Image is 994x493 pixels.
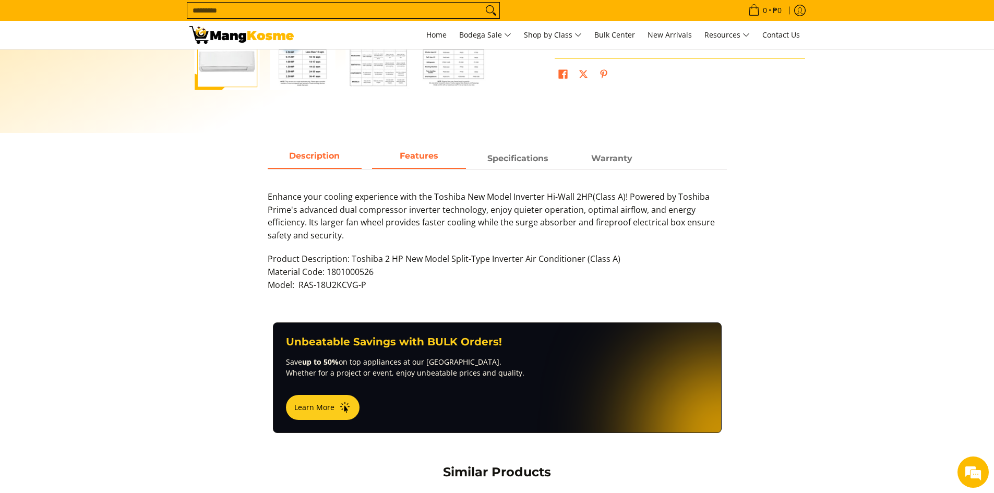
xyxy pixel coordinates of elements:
[565,149,659,168] span: Warranty
[302,357,339,367] strong: up to 50%
[372,149,466,169] a: Description 1
[761,7,769,14] span: 0
[471,149,565,168] span: Specifications
[268,149,362,169] a: Description
[745,5,785,16] span: •
[483,3,499,18] button: Search
[576,67,591,85] a: Post on X
[422,25,487,90] img: mang-kosme-shipping-fee-guide-infographic
[471,149,565,169] a: Description 2
[268,169,727,302] div: Description
[268,149,362,168] span: Description
[270,25,336,90] img: Toshiba 2 HP New Model Split-Type Inverter Air Conditioner (Class A)-2
[54,58,175,72] div: Chat with us now
[273,322,722,433] a: Unbeatable Savings with BULK Orders! Saveup to 50%on top appliances at our [GEOGRAPHIC_DATA]. Whe...
[524,29,582,42] span: Shop by Class
[454,21,517,49] a: Bodega Sale
[286,356,709,378] p: Save on top appliances at our [GEOGRAPHIC_DATA]. Whether for a project or event, enjoy unbeatable...
[648,30,692,40] span: New Arrivals
[757,21,805,49] a: Contact Us
[596,67,611,85] a: Pin on Pinterest
[762,30,800,40] span: Contact Us
[286,335,709,348] h3: Unbeatable Savings with BULK Orders!
[61,131,144,237] span: We're online!
[426,30,447,40] span: Home
[346,25,411,90] img: Toshiba 2 HP New Model Split-Type Inverter Air Conditioner (Class A)-3
[565,149,659,169] a: Description 3
[556,67,570,85] a: Share on Facebook
[268,190,727,252] p: Enhance your cooling experience with the Toshiba New Model Inverter Hi-Wall 2HP(Class A)! Powered...
[5,285,199,321] textarea: Type your message and hit 'Enter'
[459,29,511,42] span: Bodega Sale
[195,25,260,90] img: Toshiba 2 HP New Model Split-Type Inverter Air Conditioner (Class A)-1
[268,464,727,480] h2: Similar Products
[594,30,635,40] span: Bulk Center
[372,149,466,168] span: Features
[189,26,294,44] img: Toshiba Split-Type Inverter Hi-Wall 2HP Aircon (Class A) l Mang Kosme
[268,252,727,302] p: Product Description: Toshiba 2 HP New Model Split-Type Inverter Air Conditioner (Class A) Materia...
[519,21,587,49] a: Shop by Class
[771,7,783,14] span: ₱0
[421,21,452,49] a: Home
[286,395,360,420] button: Learn More
[171,5,196,30] div: Minimize live chat window
[589,21,640,49] a: Bulk Center
[304,21,805,49] nav: Main Menu
[704,29,750,42] span: Resources
[699,21,755,49] a: Resources
[642,21,697,49] a: New Arrivals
